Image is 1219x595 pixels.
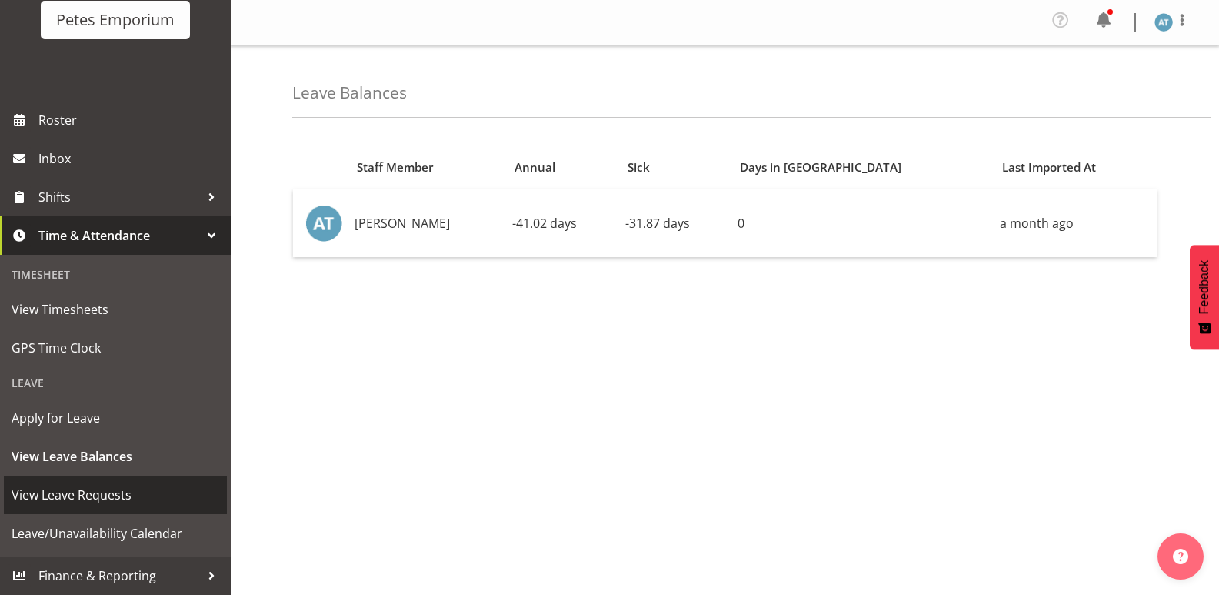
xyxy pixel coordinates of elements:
[512,215,577,232] span: -41.02 days
[357,159,497,176] div: Staff Member
[4,437,227,476] a: View Leave Balances
[740,159,984,176] div: Days in [GEOGRAPHIC_DATA]
[12,483,219,506] span: View Leave Requests
[4,329,227,367] a: GPS Time Clock
[38,147,223,170] span: Inbox
[38,109,223,132] span: Roster
[4,399,227,437] a: Apply for Leave
[515,159,610,176] div: Annual
[1000,215,1074,232] span: a month ago
[12,298,219,321] span: View Timesheets
[4,476,227,514] a: View Leave Requests
[305,205,342,242] img: alex-micheal-taniwha5364.jpg
[1197,260,1211,314] span: Feedback
[1173,549,1188,564] img: help-xxl-2.png
[1002,159,1147,176] div: Last Imported At
[1154,13,1173,32] img: alex-micheal-taniwha5364.jpg
[4,514,227,553] a: Leave/Unavailability Calendar
[1190,245,1219,349] button: Feedback - Show survey
[628,159,723,176] div: Sick
[38,186,200,209] span: Shifts
[738,215,744,232] span: 0
[625,215,690,232] span: -31.87 days
[38,564,200,587] span: Finance & Reporting
[12,445,219,468] span: View Leave Balances
[348,189,506,257] td: [PERSON_NAME]
[4,290,227,329] a: View Timesheets
[12,522,219,545] span: Leave/Unavailability Calendar
[12,336,219,359] span: GPS Time Clock
[292,84,407,102] h4: Leave Balances
[12,406,219,430] span: Apply for Leave
[4,367,227,399] div: Leave
[4,259,227,290] div: Timesheet
[56,8,175,32] div: Petes Emporium
[38,224,200,247] span: Time & Attendance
